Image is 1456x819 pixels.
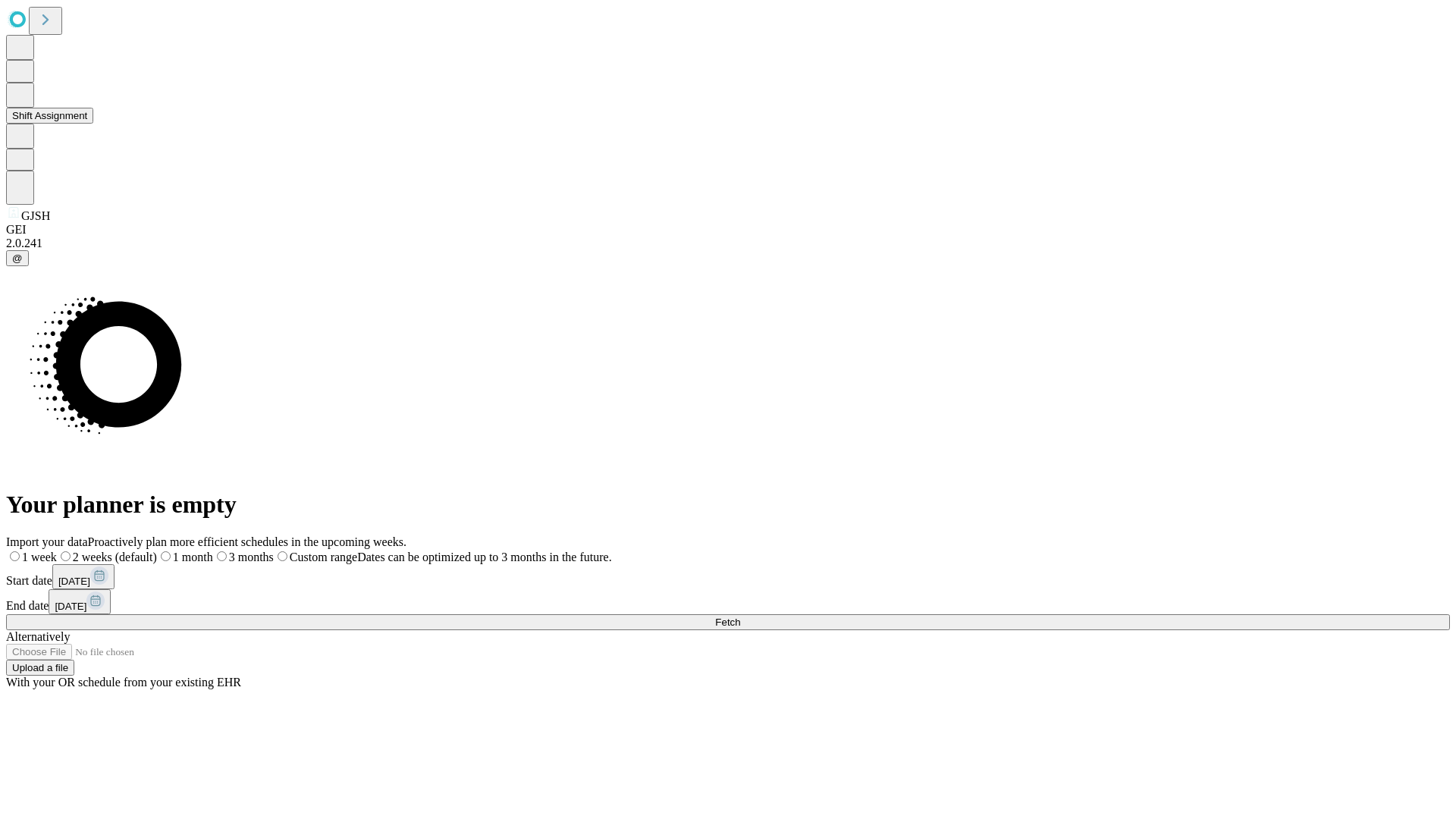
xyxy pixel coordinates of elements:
[10,551,20,561] input: 1 week
[173,551,213,563] span: 1 month
[12,253,23,264] span: @
[229,551,274,563] span: 3 months
[21,209,50,222] span: GJSH
[52,564,115,589] button: [DATE]
[715,617,740,628] span: Fetch
[290,551,357,563] span: Custom range
[61,551,71,561] input: 2 weeks (default)
[6,237,1450,250] div: 2.0.241
[6,676,241,689] span: With your OR schedule from your existing EHR
[6,223,1450,237] div: GEI
[6,614,1450,630] button: Fetch
[278,551,287,561] input: Custom rangeDates can be optimized up to 3 months in the future.
[6,250,29,266] button: @
[22,551,57,563] span: 1 week
[161,551,171,561] input: 1 month
[6,660,74,676] button: Upload a file
[49,589,111,614] button: [DATE]
[6,108,93,124] button: Shift Assignment
[6,535,88,548] span: Import your data
[58,576,90,587] span: [DATE]
[55,601,86,612] span: [DATE]
[217,551,227,561] input: 3 months
[6,491,1450,519] h1: Your planner is empty
[73,551,157,563] span: 2 weeks (default)
[6,630,70,643] span: Alternatively
[357,551,611,563] span: Dates can be optimized up to 3 months in the future.
[88,535,406,548] span: Proactively plan more efficient schedules in the upcoming weeks.
[6,564,1450,589] div: Start date
[6,589,1450,614] div: End date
